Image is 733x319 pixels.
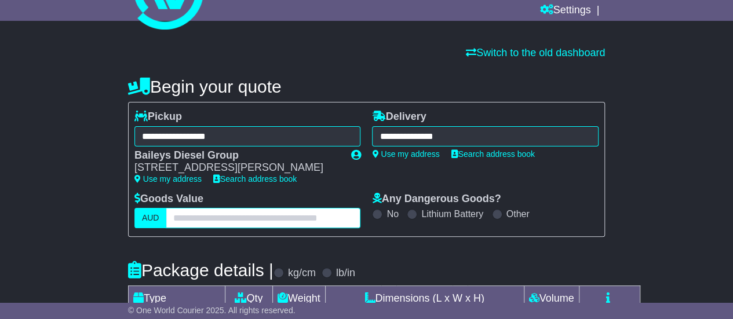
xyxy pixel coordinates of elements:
[213,174,297,184] a: Search address book
[372,111,426,123] label: Delivery
[372,193,501,206] label: Any Dangerous Goods?
[134,149,340,162] div: Baileys Diesel Group
[134,193,203,206] label: Goods Value
[128,261,273,280] h4: Package details |
[134,111,182,123] label: Pickup
[506,208,530,219] label: Other
[421,208,483,219] label: Lithium Battery
[372,149,439,159] a: Use my address
[128,286,225,311] td: Type
[134,174,202,184] a: Use my address
[272,286,325,311] td: Weight
[134,208,167,228] label: AUD
[128,77,605,96] h4: Begin your quote
[524,286,579,311] td: Volume
[336,267,355,280] label: lb/in
[134,162,340,174] div: [STREET_ADDRESS][PERSON_NAME]
[386,208,398,219] label: No
[466,47,605,58] a: Switch to the old dashboard
[539,1,590,21] a: Settings
[288,267,316,280] label: kg/cm
[225,286,272,311] td: Qty
[128,306,296,315] span: © One World Courier 2025. All rights reserved.
[325,286,524,311] td: Dimensions (L x W x H)
[451,149,535,159] a: Search address book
